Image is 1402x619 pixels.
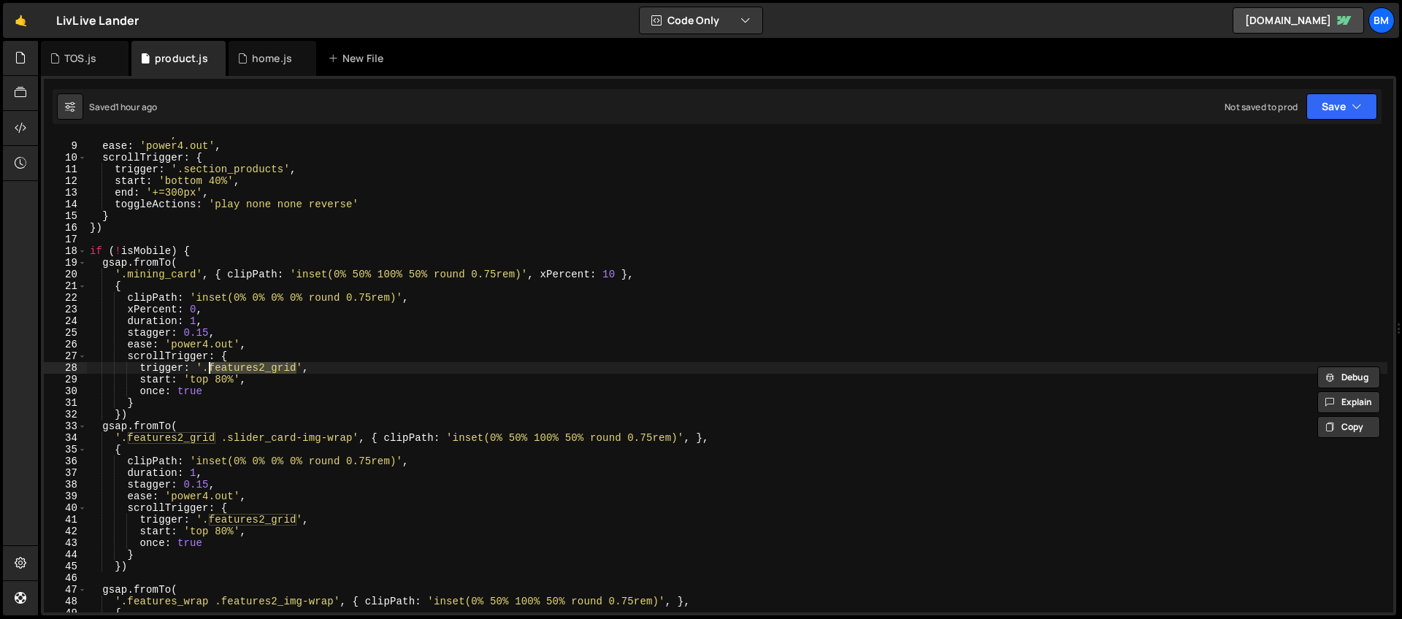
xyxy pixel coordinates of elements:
div: TOS.js [64,51,96,66]
div: 42 [44,526,87,537]
div: Not saved to prod [1225,101,1298,113]
div: 33 [44,420,87,432]
div: 38 [44,479,87,491]
div: LivLive Lander [56,12,139,29]
div: 23 [44,304,87,315]
div: 34 [44,432,87,444]
a: [DOMAIN_NAME] [1233,7,1364,34]
div: 47 [44,584,87,596]
div: Saved [89,101,157,113]
div: 12 [44,175,87,187]
div: 13 [44,187,87,199]
div: 32 [44,409,87,420]
div: 10 [44,152,87,164]
div: 29 [44,374,87,385]
div: 40 [44,502,87,514]
div: 21 [44,280,87,292]
div: 19 [44,257,87,269]
a: bm [1368,7,1395,34]
div: 11 [44,164,87,175]
div: 48 [44,596,87,607]
div: 44 [44,549,87,561]
div: 17 [44,234,87,245]
div: 45 [44,561,87,572]
div: 1 hour ago [115,101,158,113]
div: 36 [44,455,87,467]
div: New File [328,51,389,66]
button: Copy [1317,416,1380,438]
div: 35 [44,444,87,455]
div: home.js [252,51,292,66]
button: Save [1306,93,1377,120]
div: 26 [44,339,87,350]
div: 15 [44,210,87,222]
div: 30 [44,385,87,397]
div: 41 [44,514,87,526]
div: 25 [44,327,87,339]
div: 31 [44,397,87,409]
button: Debug [1317,366,1380,388]
div: 18 [44,245,87,257]
div: 22 [44,292,87,304]
div: 46 [44,572,87,584]
div: 16 [44,222,87,234]
div: product.js [155,51,208,66]
div: 43 [44,537,87,549]
button: Code Only [640,7,762,34]
a: 🤙 [3,3,39,38]
div: 39 [44,491,87,502]
div: 9 [44,140,87,152]
div: 24 [44,315,87,327]
div: 28 [44,362,87,374]
div: 27 [44,350,87,362]
div: 37 [44,467,87,479]
div: 49 [44,607,87,619]
div: 14 [44,199,87,210]
button: Explain [1317,391,1380,413]
div: 20 [44,269,87,280]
